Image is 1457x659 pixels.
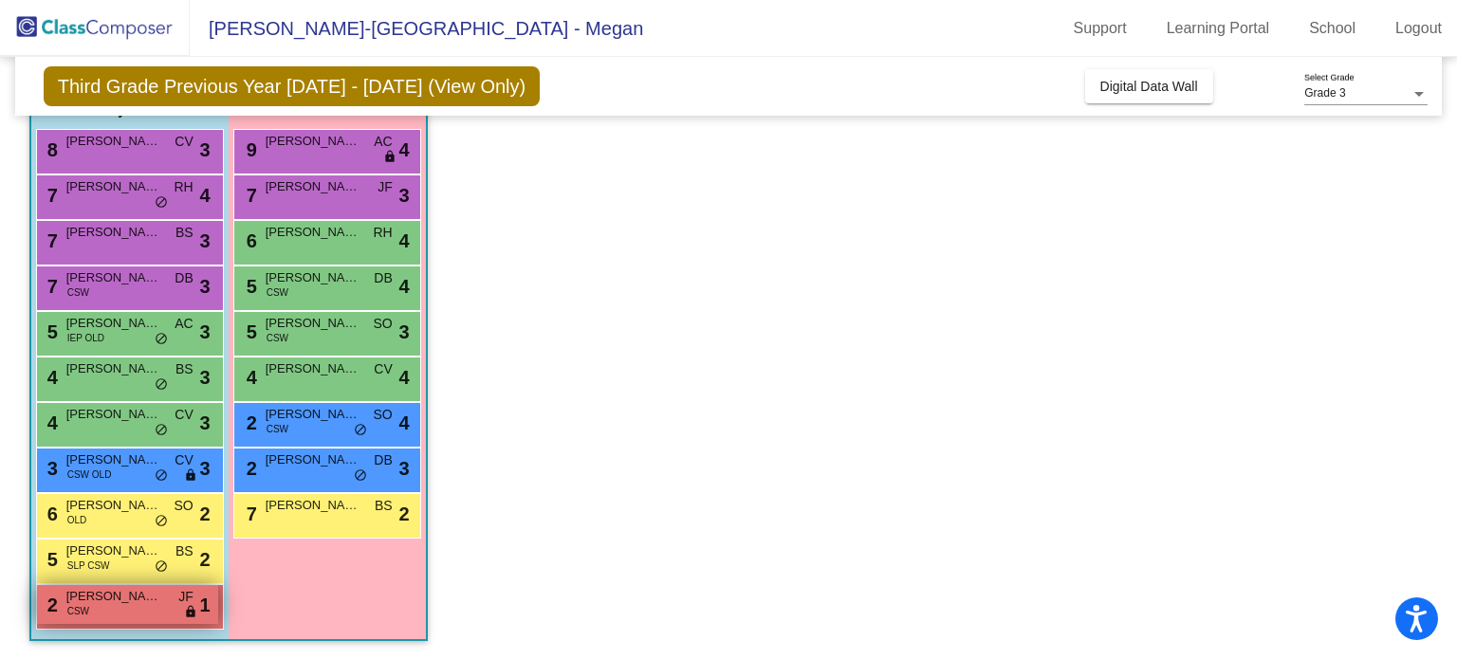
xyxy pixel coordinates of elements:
[375,496,393,516] span: BS
[200,227,211,255] span: 3
[200,181,211,210] span: 4
[175,132,193,152] span: CV
[1152,13,1285,44] a: Learning Portal
[43,367,58,388] span: 4
[242,230,257,251] span: 6
[266,314,360,333] span: [PERSON_NAME]
[200,136,211,164] span: 3
[200,454,211,483] span: 3
[43,185,58,206] span: 7
[378,177,393,197] span: JF
[374,268,392,288] span: DB
[184,605,197,620] span: lock
[67,467,112,482] span: CSW OLD
[399,363,410,392] span: 4
[200,591,211,619] span: 1
[190,13,643,44] span: [PERSON_NAME]-[GEOGRAPHIC_DATA] - Megan
[399,136,410,164] span: 4
[43,412,58,433] span: 4
[67,285,89,300] span: CSW
[67,331,104,345] span: IEP OLD
[43,139,58,160] span: 8
[383,150,397,165] span: lock
[155,559,168,575] span: do_not_disturb_alt
[266,223,360,242] span: [PERSON_NAME]
[66,450,161,469] span: [PERSON_NAME]
[399,500,410,528] span: 2
[174,496,193,516] span: SO
[267,331,288,345] span: CSW
[44,66,541,106] span: Third Grade Previous Year [DATE] - [DATE] (View Only)
[200,545,211,574] span: 2
[43,549,58,570] span: 5
[399,227,410,255] span: 4
[66,223,161,242] span: [PERSON_NAME]
[43,321,58,342] span: 5
[175,541,194,561] span: BS
[184,468,197,484] span: lock
[66,496,161,515] span: [PERSON_NAME]
[373,223,392,243] span: RH
[66,587,161,606] span: [PERSON_NAME]
[1294,13,1371,44] a: School
[242,367,257,388] span: 4
[66,314,161,333] span: [PERSON_NAME]
[155,332,168,347] span: do_not_disturb_alt
[399,318,410,346] span: 3
[175,314,193,334] span: AC
[1380,13,1457,44] a: Logout
[66,359,161,378] span: [PERSON_NAME]
[175,268,193,288] span: DB
[267,285,288,300] span: CSW
[200,409,211,437] span: 3
[266,132,360,151] span: [PERSON_NAME]
[200,272,211,301] span: 3
[399,454,410,483] span: 3
[43,230,58,251] span: 7
[66,541,161,560] span: [PERSON_NAME]
[175,223,194,243] span: BS
[266,359,360,378] span: [PERSON_NAME]
[242,139,257,160] span: 9
[67,558,110,573] span: SLP CSW
[200,363,211,392] span: 3
[43,503,58,524] span: 6
[66,177,161,196] span: [PERSON_NAME] [PERSON_NAME]
[175,450,193,470] span: CV
[266,450,360,469] span: [PERSON_NAME]
[1304,86,1345,100] span: Grade 3
[43,458,58,479] span: 3
[175,359,194,379] span: BS
[242,276,257,297] span: 5
[155,377,168,393] span: do_not_disturb_alt
[178,587,194,607] span: JF
[155,195,168,211] span: do_not_disturb_alt
[242,503,257,524] span: 7
[374,132,392,152] span: AC
[373,314,392,334] span: SO
[43,595,58,615] span: 2
[242,321,257,342] span: 5
[67,604,89,618] span: CSW
[354,468,367,484] span: do_not_disturb_alt
[399,181,410,210] span: 3
[174,177,193,197] span: RH
[242,412,257,433] span: 2
[200,500,211,528] span: 2
[242,185,257,206] span: 7
[1085,69,1213,103] button: Digital Data Wall
[67,513,87,527] span: OLD
[66,132,161,151] span: [PERSON_NAME]
[200,318,211,346] span: 3
[354,423,367,438] span: do_not_disturb_alt
[155,468,168,484] span: do_not_disturb_alt
[155,423,168,438] span: do_not_disturb_alt
[175,405,193,425] span: CV
[155,514,168,529] span: do_not_disturb_alt
[66,405,161,424] span: [PERSON_NAME]
[374,359,392,379] span: CV
[242,458,257,479] span: 2
[399,272,410,301] span: 4
[266,268,360,287] span: [PERSON_NAME]
[43,276,58,297] span: 7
